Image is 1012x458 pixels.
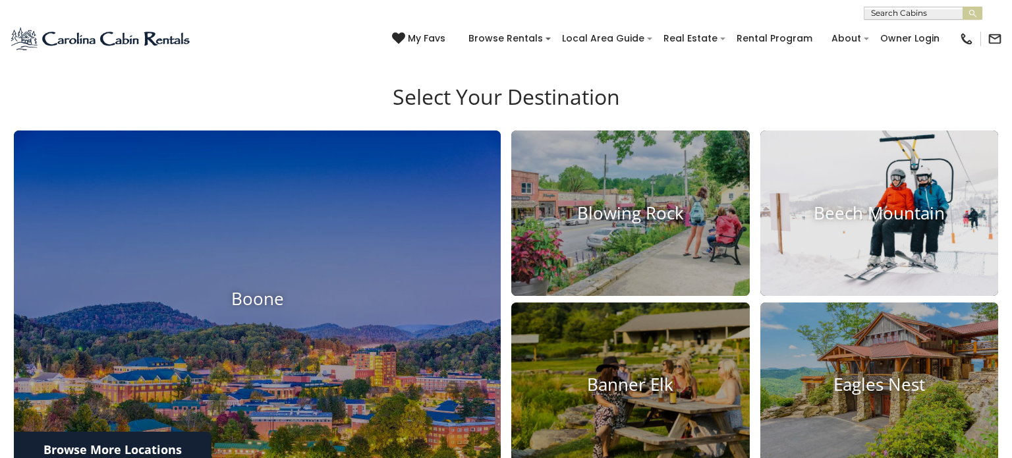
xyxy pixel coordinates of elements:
a: Local Area Guide [555,28,651,49]
span: My Favs [408,32,445,45]
a: Owner Login [874,28,946,49]
a: Browse Rentals [462,28,549,49]
img: Blue-2.png [10,26,192,52]
a: Rental Program [730,28,819,49]
h4: Beech Mountain [760,203,999,223]
h4: Boone [14,289,501,309]
h4: Banner Elk [511,374,750,395]
img: mail-regular-black.png [988,32,1002,46]
a: Real Estate [657,28,724,49]
a: Blowing Rock [511,130,750,295]
h3: Select Your Destination [12,84,1000,130]
a: My Favs [392,32,449,46]
h4: Eagles Nest [760,374,999,395]
h4: Blowing Rock [511,203,750,223]
a: Beech Mountain [760,130,999,295]
a: About [825,28,868,49]
img: phone-regular-black.png [959,32,974,46]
